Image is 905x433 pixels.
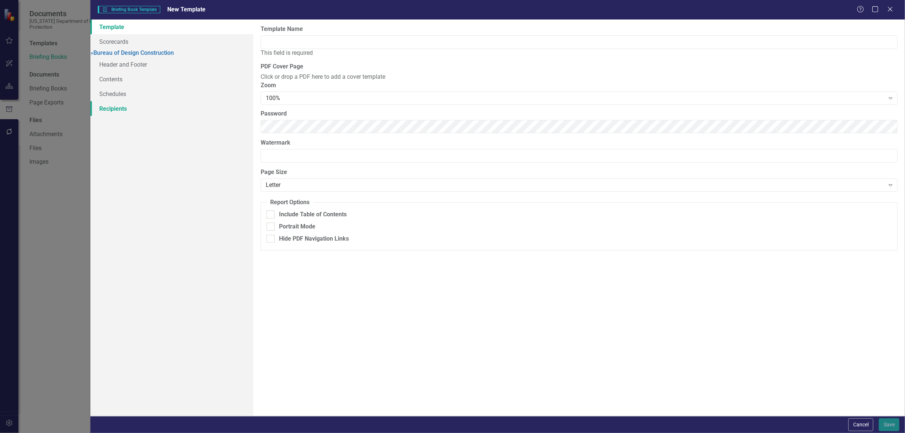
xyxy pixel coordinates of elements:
[266,181,884,189] div: Letter
[90,19,253,34] a: Template
[261,139,898,147] label: Watermark
[90,101,253,116] a: Recipients
[279,235,349,243] div: Hide PDF Navigation Links
[98,6,160,13] span: Briefing Book Template
[261,49,898,57] div: This field is required
[90,49,174,56] a: »Bureau of Design Construction
[267,198,313,207] legend: Report Options
[266,94,884,103] div: 100%
[261,110,898,118] label: Password
[261,168,898,177] label: Page Size
[90,72,253,86] a: Contents
[879,418,899,431] button: Save
[261,25,303,33] label: Template Name
[279,223,315,231] div: Portrait Mode
[261,63,898,71] label: PDF Cover Page
[261,73,898,81] div: Click or drop a PDF here to add a cover template
[279,210,347,219] div: Include Table of Contents
[90,57,253,72] a: Header and Footer
[90,34,253,49] a: Scorecards
[168,6,206,13] span: New Template
[90,49,93,56] span: »
[90,86,253,101] a: Schedules
[261,81,898,90] label: Zoom
[848,418,873,431] button: Cancel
